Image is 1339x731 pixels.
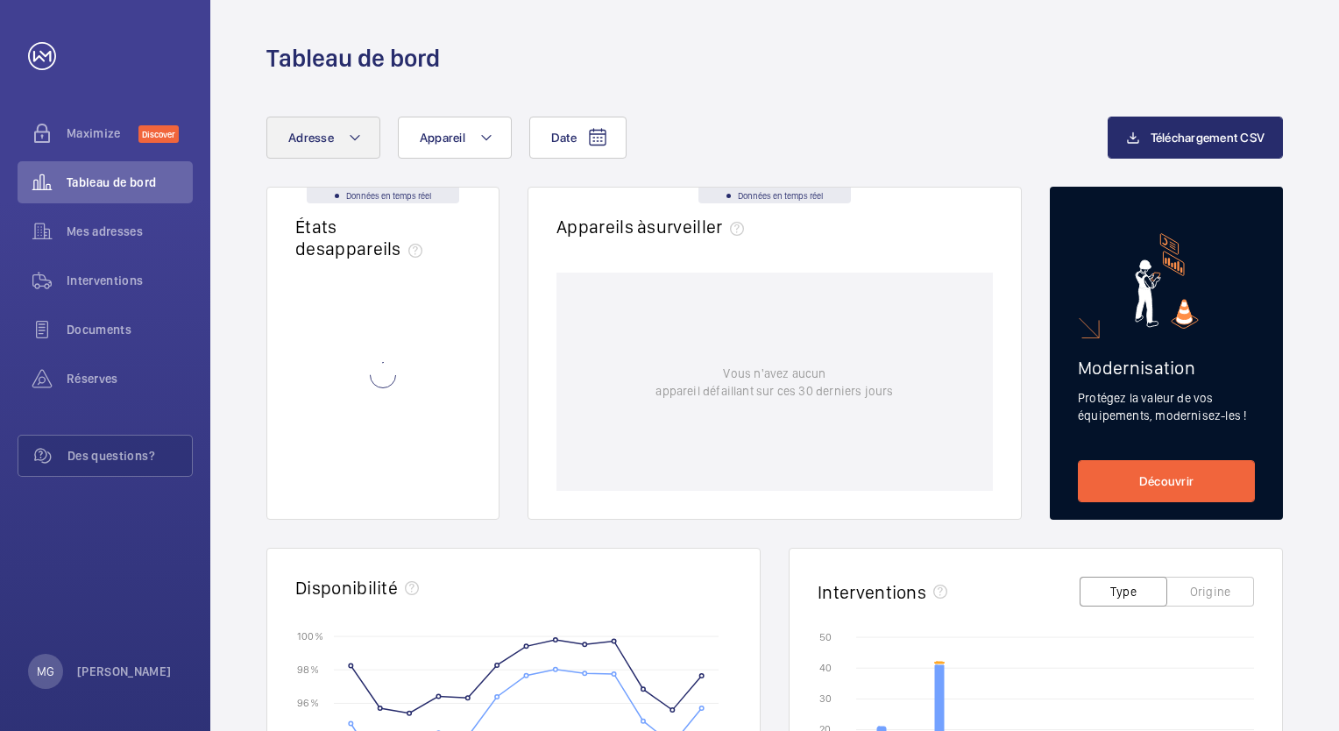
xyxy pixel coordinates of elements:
[698,188,851,203] div: Données en temps réel
[307,188,459,203] div: Données en temps réel
[647,216,750,238] span: surveiller
[77,663,172,680] p: [PERSON_NAME]
[1151,131,1265,145] span: Téléchargement CSV
[325,238,429,259] span: appareils
[37,663,54,680] p: MG
[529,117,627,159] button: Date
[67,321,193,338] span: Documents
[138,125,179,143] span: Discover
[819,692,832,705] text: 30
[398,117,512,159] button: Appareil
[1166,577,1254,607] button: Origine
[266,117,380,159] button: Adresse
[67,447,192,465] span: Des questions?
[556,216,751,238] h2: Appareils à
[288,131,334,145] span: Adresse
[266,42,440,75] h1: Tableau de bord
[818,581,926,603] h2: Interventions
[819,662,832,674] text: 40
[295,216,429,259] h2: États des
[1108,117,1284,159] button: Téléchargement CSV
[67,223,193,240] span: Mes adresses
[295,577,398,599] h2: Disponibilité
[297,664,319,676] text: 98 %
[67,370,193,387] span: Réserves
[297,629,323,642] text: 100 %
[420,131,465,145] span: Appareil
[1078,389,1255,424] p: Protégez la valeur de vos équipements, modernisez-les !
[1080,577,1167,607] button: Type
[655,365,893,400] p: Vous n'avez aucun appareil défaillant sur ces 30 derniers jours
[1135,233,1199,329] img: marketing-card.svg
[67,272,193,289] span: Interventions
[67,124,138,142] span: Maximize
[297,697,319,709] text: 96 %
[1078,460,1255,502] a: Découvrir
[819,631,832,643] text: 50
[67,174,193,191] span: Tableau de bord
[1078,357,1255,379] h2: Modernisation
[551,131,577,145] span: Date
